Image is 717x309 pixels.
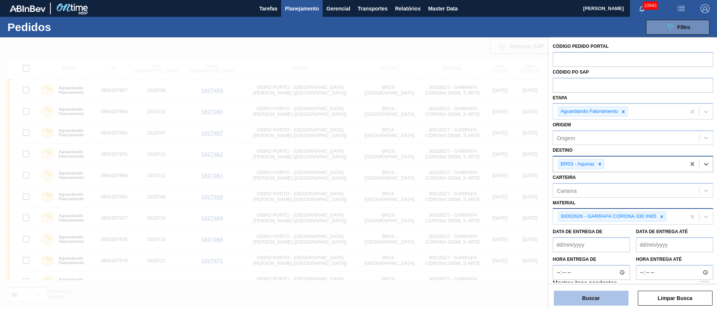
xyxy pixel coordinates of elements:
button: Notificações [630,3,654,14]
label: Código Pedido Portal [553,44,609,49]
label: Hora entrega de [553,254,630,265]
label: Mostrar itens pendentes [553,280,617,289]
span: Master Data [428,4,457,13]
span: 10943 [643,1,658,10]
img: Logout [701,4,710,13]
div: BR03 - Aquiraz [558,160,596,169]
span: Gerencial [326,4,350,13]
img: TNhmsLtSVTkK8tSr43FrP2fwEKptu5GPRR3wAAAABJRU5ErkJggg== [10,5,46,12]
label: Data de Entrega até [636,229,688,234]
label: Destino [553,148,572,153]
div: Origem [557,135,575,141]
h1: Pedidos [7,23,119,31]
span: Filtro [677,24,690,30]
label: Data de Entrega de [553,229,602,234]
label: Origem [553,122,571,127]
input: dd/mm/yyyy [553,237,630,252]
div: Aguardando Faturamento [558,107,619,116]
span: Planejamento [285,4,319,13]
span: Relatórios [395,4,420,13]
div: 30002626 - GARRAFA CORONA 330 IN65 [558,212,658,221]
button: Filtro [646,20,710,35]
span: Transportes [358,4,388,13]
label: Etapa [553,95,567,101]
label: Hora entrega até [636,254,713,265]
label: Códido PO SAP [553,69,589,75]
div: Carteira [557,187,577,194]
label: Material [553,200,575,206]
label: Carteira [553,175,576,180]
input: dd/mm/yyyy [636,237,713,252]
span: Tarefas [259,4,277,13]
img: userActions [677,4,686,13]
